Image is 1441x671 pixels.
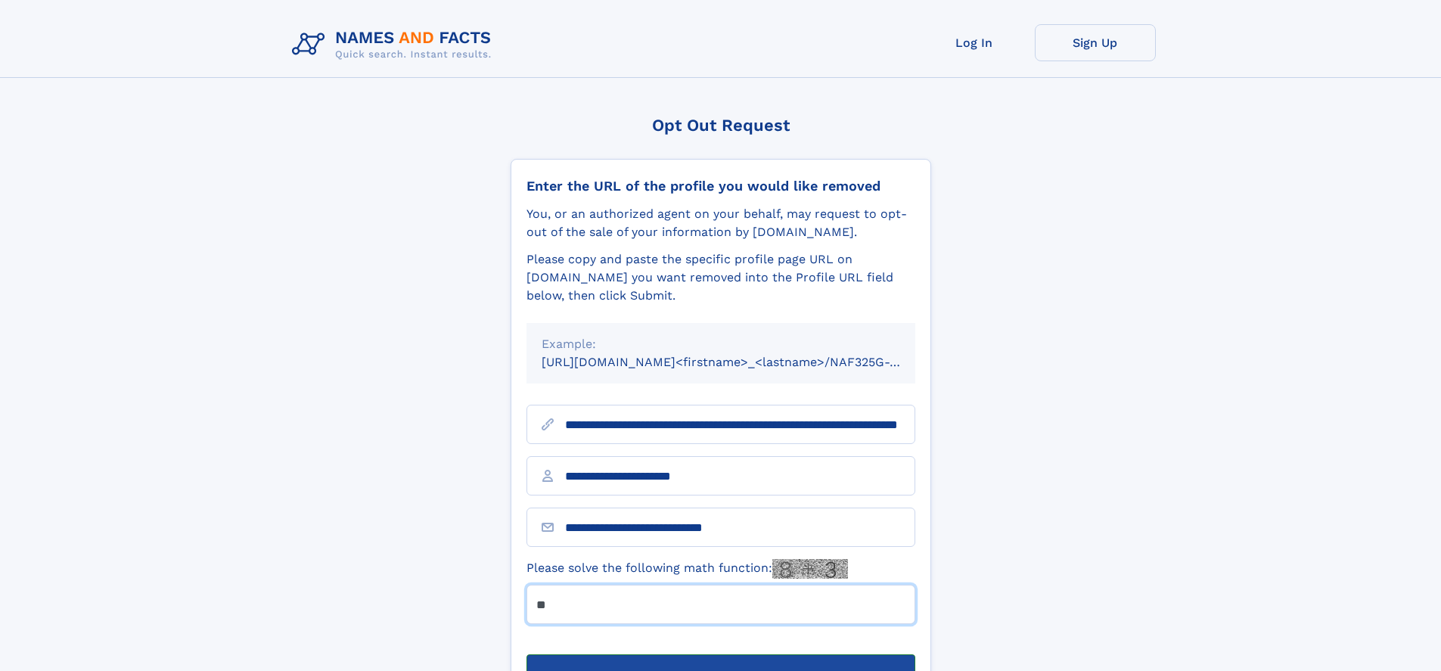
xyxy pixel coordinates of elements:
div: Example: [542,335,900,353]
img: Logo Names and Facts [286,24,504,65]
div: Enter the URL of the profile you would like removed [526,178,915,194]
a: Sign Up [1035,24,1156,61]
label: Please solve the following math function: [526,559,848,579]
div: You, or an authorized agent on your behalf, may request to opt-out of the sale of your informatio... [526,205,915,241]
div: Opt Out Request [511,116,931,135]
div: Please copy and paste the specific profile page URL on [DOMAIN_NAME] you want removed into the Pr... [526,250,915,305]
small: [URL][DOMAIN_NAME]<firstname>_<lastname>/NAF325G-xxxxxxxx [542,355,944,369]
a: Log In [914,24,1035,61]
